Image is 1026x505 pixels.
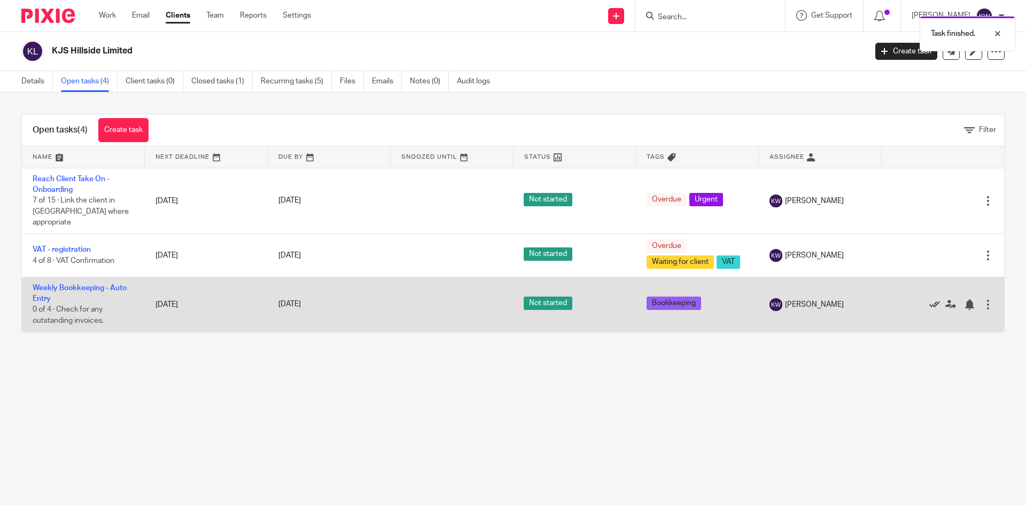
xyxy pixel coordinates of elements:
a: Details [21,71,53,92]
span: [PERSON_NAME] [785,196,844,206]
a: VAT - registration [33,246,91,253]
span: Overdue [647,239,687,253]
a: Team [206,10,224,21]
a: Email [132,10,150,21]
a: Files [340,71,364,92]
span: Overdue [647,193,687,206]
img: svg%3E [976,7,993,25]
td: [DATE] [145,277,268,331]
span: VAT [717,255,740,269]
span: [DATE] [278,252,301,259]
a: Open tasks (4) [61,71,118,92]
img: Pixie [21,9,75,23]
h2: KJS Hillside Limited [52,45,698,57]
a: Create task [875,43,937,60]
td: [DATE] [145,168,268,234]
a: Emails [372,71,402,92]
span: Waiting for client [647,255,714,269]
span: Tags [647,154,665,160]
a: Settings [283,10,311,21]
span: Status [524,154,551,160]
span: Filter [979,126,996,134]
img: svg%3E [770,249,782,262]
p: Task finished. [931,28,975,39]
h1: Open tasks [33,125,88,136]
span: 7 of 15 · Link the client in [GEOGRAPHIC_DATA] where appropriate [33,197,129,226]
span: [PERSON_NAME] [785,250,844,261]
a: Clients [166,10,190,21]
span: 0 of 4 · Check for any outstanding invoices. [33,306,104,325]
span: 4 of 8 · VAT Confirmation [33,257,114,265]
a: Work [99,10,116,21]
a: Reach Client Take On - Onboarding [33,175,110,193]
span: Urgent [689,193,723,206]
a: Weekly Bookkeeping - Auto Entry [33,284,127,302]
a: Audit logs [457,71,498,92]
span: [DATE] [278,301,301,308]
td: [DATE] [145,234,268,277]
a: Reports [240,10,267,21]
a: Notes (0) [410,71,449,92]
img: svg%3E [21,40,44,63]
span: Snoozed Until [401,154,457,160]
span: (4) [77,126,88,134]
span: [PERSON_NAME] [785,299,844,310]
a: Create task [98,118,149,142]
span: Not started [524,297,572,310]
img: svg%3E [770,298,782,311]
span: [DATE] [278,197,301,205]
a: Closed tasks (1) [191,71,253,92]
a: Client tasks (0) [126,71,183,92]
a: Mark as done [929,299,945,310]
span: Not started [524,193,572,206]
span: Not started [524,247,572,261]
span: Bookkeeping [647,297,701,310]
a: Recurring tasks (5) [261,71,332,92]
img: svg%3E [770,195,782,207]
